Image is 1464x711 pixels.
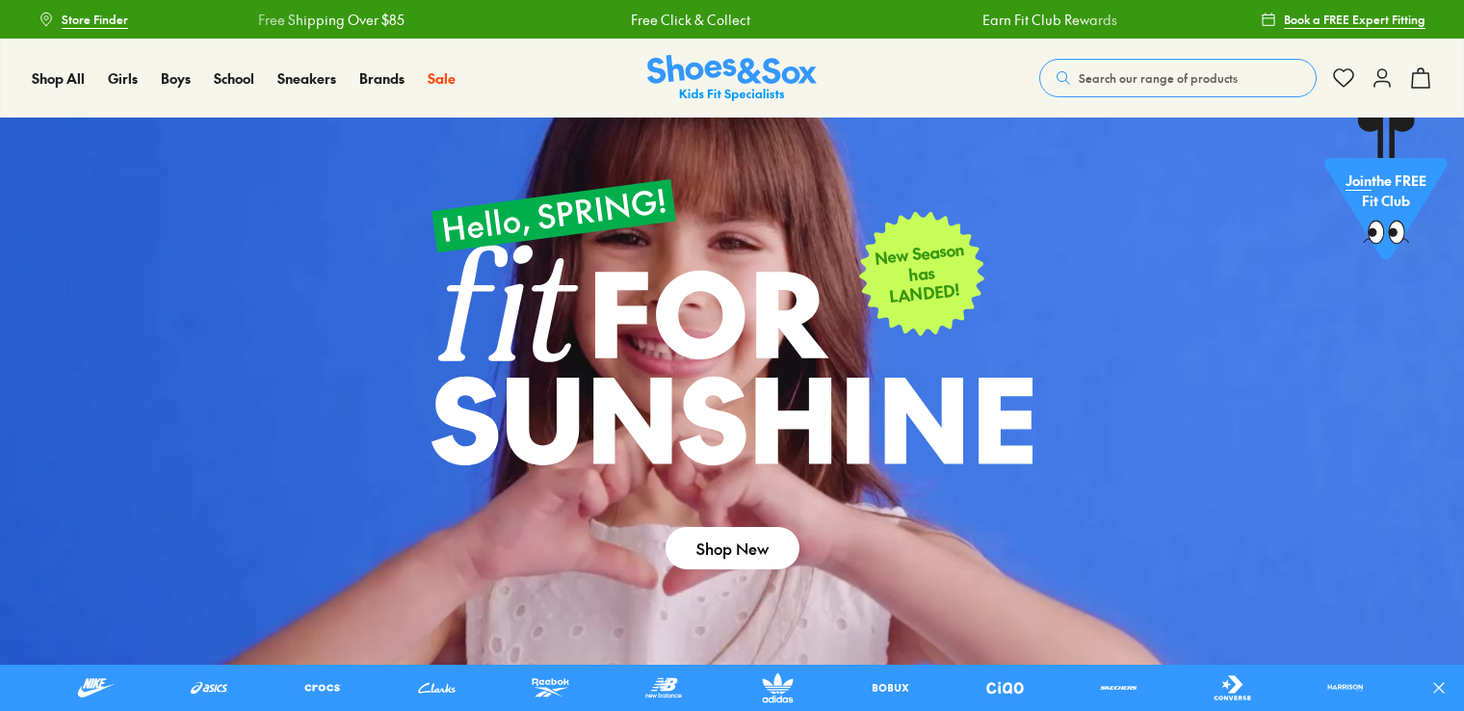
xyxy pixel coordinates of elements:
p: the FREE Fit Club [1324,155,1448,226]
span: School [214,68,254,88]
a: Sale [428,68,456,89]
span: Book a FREE Expert Fitting [1284,11,1425,28]
a: Book a FREE Expert Fitting [1261,2,1425,37]
button: Search our range of products [1039,59,1317,97]
a: Girls [108,68,138,89]
a: Store Finder [39,2,128,37]
a: Free Click & Collect [631,10,750,30]
a: Shop New [666,527,799,569]
span: Girls [108,68,138,88]
span: Sale [428,68,456,88]
span: Join [1346,171,1372,190]
a: Free Shipping Over $85 [258,10,405,30]
span: Brands [359,68,405,88]
a: Jointhe FREE Fit Club [1324,117,1448,271]
a: Sneakers [277,68,336,89]
span: Boys [161,68,191,88]
a: Brands [359,68,405,89]
span: Shop All [32,68,85,88]
span: Search our range of products [1079,69,1238,87]
a: Shop All [32,68,85,89]
a: Boys [161,68,191,89]
a: Shoes & Sox [647,55,817,102]
span: Sneakers [277,68,336,88]
span: Store Finder [62,11,128,28]
a: Earn Fit Club Rewards [982,10,1117,30]
img: SNS_Logo_Responsive.svg [647,55,817,102]
a: School [214,68,254,89]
